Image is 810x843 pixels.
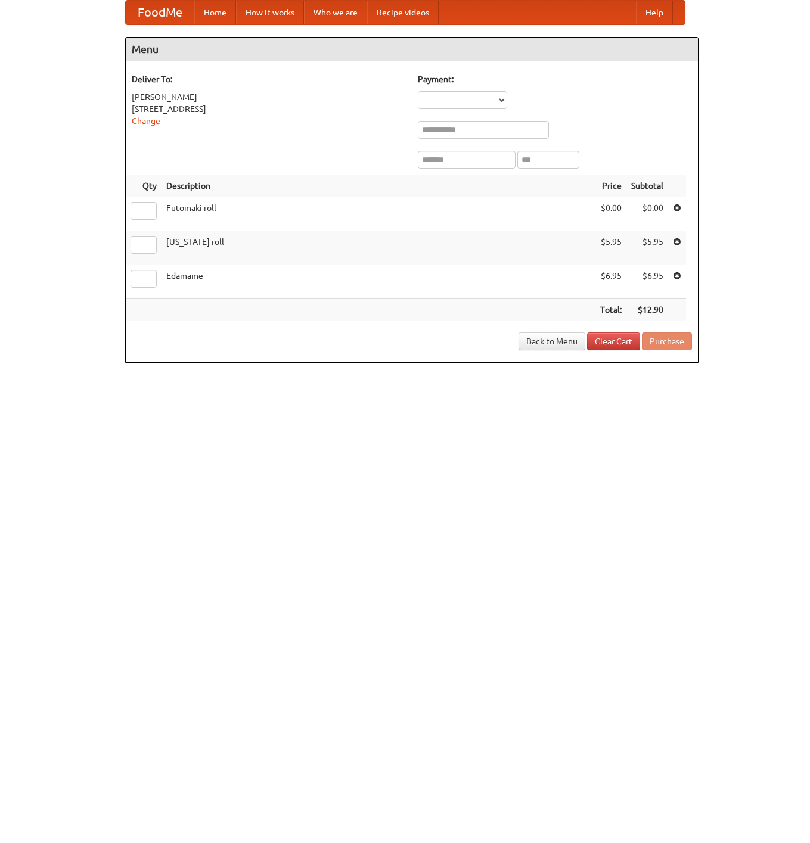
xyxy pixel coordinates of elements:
[236,1,304,24] a: How it works
[636,1,673,24] a: Help
[194,1,236,24] a: Home
[162,197,595,231] td: Futomaki roll
[126,1,194,24] a: FoodMe
[626,197,668,231] td: $0.00
[418,73,692,85] h5: Payment:
[626,265,668,299] td: $6.95
[595,265,626,299] td: $6.95
[595,299,626,321] th: Total:
[162,265,595,299] td: Edamame
[126,38,698,61] h4: Menu
[367,1,439,24] a: Recipe videos
[132,103,406,115] div: [STREET_ADDRESS]
[587,332,640,350] a: Clear Cart
[642,332,692,350] button: Purchase
[626,175,668,197] th: Subtotal
[595,175,626,197] th: Price
[132,116,160,126] a: Change
[626,299,668,321] th: $12.90
[626,231,668,265] td: $5.95
[126,175,162,197] th: Qty
[595,231,626,265] td: $5.95
[304,1,367,24] a: Who we are
[162,175,595,197] th: Description
[162,231,595,265] td: [US_STATE] roll
[132,73,406,85] h5: Deliver To:
[595,197,626,231] td: $0.00
[519,332,585,350] a: Back to Menu
[132,91,406,103] div: [PERSON_NAME]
